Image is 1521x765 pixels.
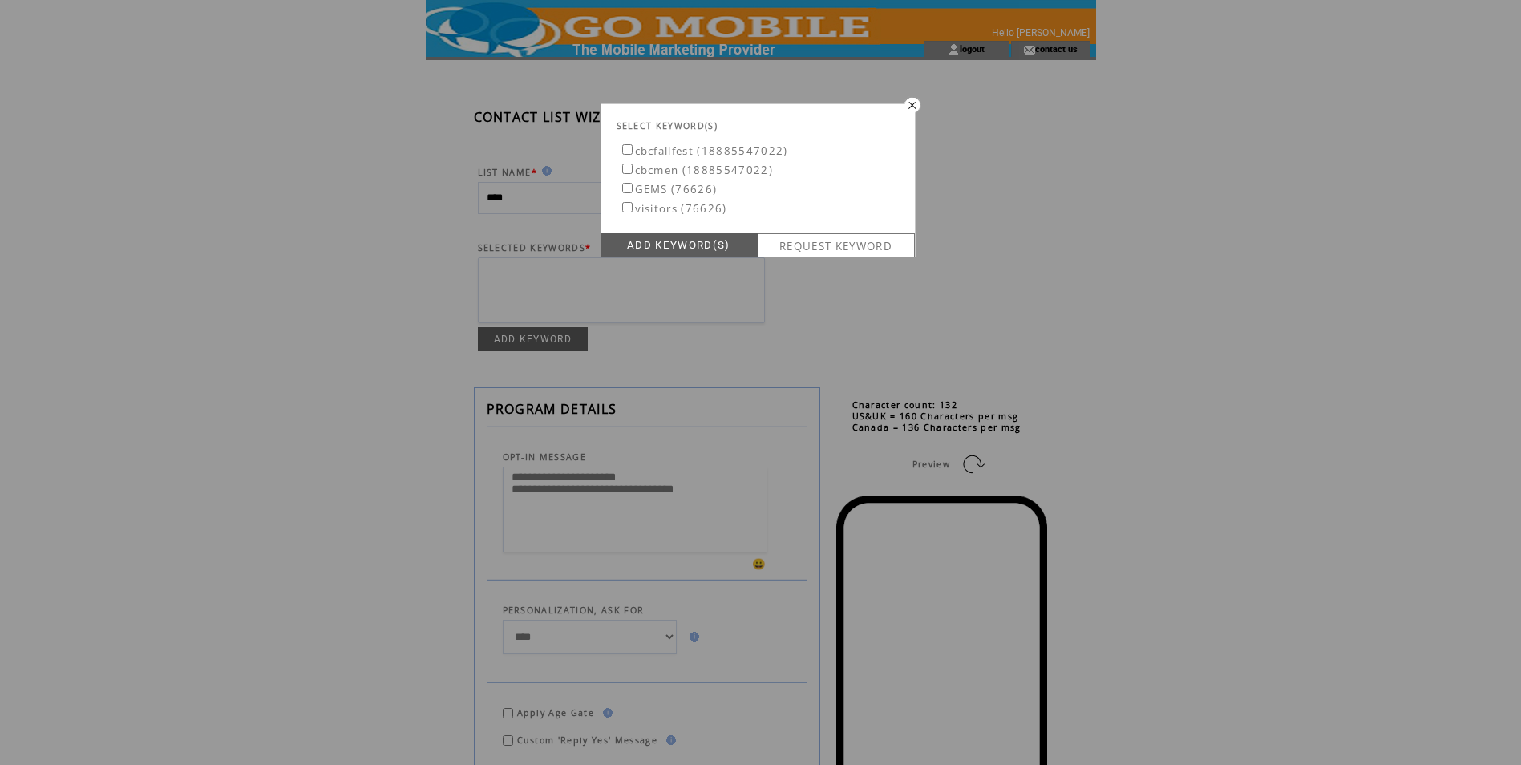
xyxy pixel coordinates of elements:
[619,144,788,158] label: cbcfallfest (18885547022)
[622,183,633,193] input: GEMS (76626)
[617,120,718,132] span: SELECT KEYWORD(S)
[601,233,758,257] a: ADD KEYWORD(S)
[901,96,921,112] img: transparent.png
[622,164,633,174] input: cbcmen (18885547022)
[622,144,633,155] input: cbcfallfest (18885547022)
[758,233,915,257] a: REQUEST KEYWORD
[619,163,774,177] label: cbcmen (18885547022)
[619,182,718,196] label: GEMS (76626)
[622,202,633,212] input: visitors (76626)
[619,201,727,216] label: visitors (76626)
